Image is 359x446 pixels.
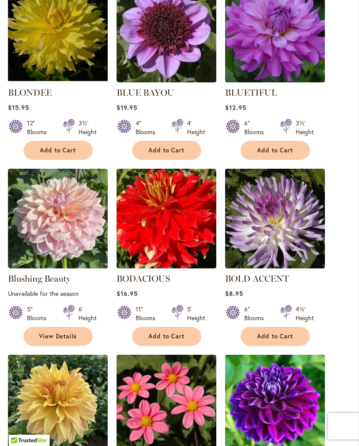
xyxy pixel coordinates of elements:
button: Add to Cart [132,141,201,160]
a: BLUE BAYOU [117,76,216,85]
img: BODACIOUS [117,169,216,269]
img: Blushing Beauty [8,169,108,269]
a: BLUETIFUL [225,88,277,98]
span: Add to Cart [148,333,185,341]
span: $15.95 [8,104,29,112]
div: 11" Blooms [136,305,161,323]
div: 4" Blooms [136,119,161,137]
div: 3½' Height [296,119,314,137]
div: 6" Blooms [244,305,269,323]
div: 12" Blooms [27,119,52,137]
div: 4½' Height [296,305,314,323]
a: BLONDEE [8,88,52,98]
div: 6" Blooms [244,119,269,137]
iframe: Launch Accessibility Center [7,415,31,439]
span: Add to Cart [40,147,76,155]
p: Unavailable for the season [8,290,108,298]
div: 3½' Height [78,119,97,137]
span: Add to Cart [257,333,293,341]
div: 5' Height [187,305,205,323]
img: BOLD ACCENT [225,169,325,269]
button: Add to Cart [241,141,310,160]
a: Bluetiful [225,76,325,85]
a: BODACIOUS [117,274,170,284]
a: BOLD ACCENT [225,262,325,271]
a: BOLD ACCENT [225,274,289,284]
a: Blushing Beauty [8,274,70,284]
a: BODACIOUS [117,262,216,271]
span: Add to Cart [148,147,185,155]
span: $8.95 [225,290,243,298]
span: View Details [39,333,77,341]
button: Add to Cart [132,327,201,346]
button: Add to Cart [23,141,93,160]
a: Blondee [8,76,108,85]
div: 5" Blooms [27,305,52,323]
button: Add to Cart [241,327,310,346]
span: Add to Cart [257,147,293,155]
span: $19.95 [117,104,137,112]
a: Blushing Beauty [8,262,108,271]
span: $16.95 [117,290,138,298]
a: View Details [23,327,93,346]
div: 4' Height [187,119,205,137]
span: $12.95 [225,104,246,112]
a: BLUE BAYOU [117,88,174,98]
div: 6' Height [78,305,97,323]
